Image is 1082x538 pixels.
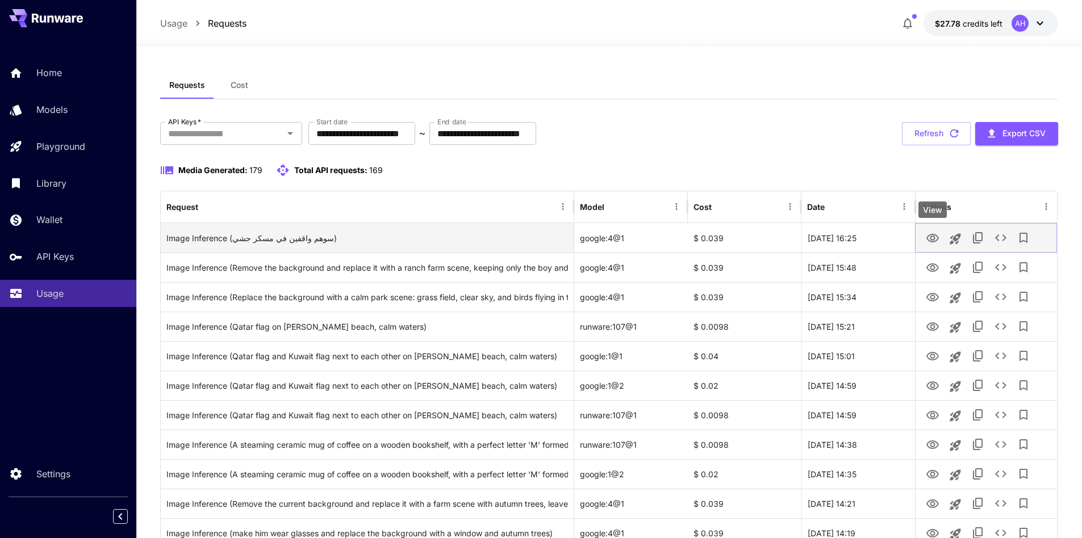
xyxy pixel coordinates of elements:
button: Collapse sidebar [113,509,128,524]
div: Click to copy prompt [166,430,568,459]
button: See details [989,433,1012,456]
button: Launch in playground [944,316,967,339]
button: See details [989,374,1012,397]
div: runware:107@1 [574,400,688,430]
div: Click to copy prompt [166,489,568,518]
nav: breadcrumb [160,16,247,30]
div: 27 Sep, 2025 14:38 [801,430,915,459]
div: $ 0.0098 [688,430,801,459]
button: See details [989,315,1012,338]
button: Add to library [1012,344,1035,367]
a: Requests [208,16,247,30]
button: Launch in playground [944,405,967,427]
button: Menu [1038,199,1054,215]
button: Add to library [1012,285,1035,308]
button: Add to library [1012,226,1035,249]
button: Sort [199,199,215,215]
div: 27 Sep, 2025 14:21 [801,489,915,518]
div: $ 0.02 [688,371,801,400]
button: Copy TaskUUID [967,226,989,249]
div: View [918,201,947,218]
button: Export CSV [975,122,1058,145]
span: $27.78 [935,19,963,28]
div: 27 Sep, 2025 16:25 [801,223,915,253]
button: Add to library [1012,403,1035,426]
button: Add to library [1012,433,1035,456]
div: google:1@1 [574,341,688,371]
button: Copy TaskUUID [967,374,989,397]
div: Date [807,202,825,212]
div: 27 Sep, 2025 15:21 [801,312,915,341]
button: Menu [555,199,571,215]
div: $ 0.0098 [688,312,801,341]
div: $ 0.039 [688,223,801,253]
button: View [921,314,944,338]
button: Menu [782,199,798,215]
button: Add to library [1012,492,1035,515]
span: Media Generated: [178,165,248,175]
button: View [921,432,944,456]
div: 27 Sep, 2025 15:01 [801,341,915,371]
button: Add to library [1012,256,1035,279]
button: Launch in playground [944,464,967,486]
p: Models [36,103,68,116]
button: View [921,255,944,279]
label: API Keys [168,117,201,127]
button: See details [989,285,1012,308]
div: Click to copy prompt [166,312,568,341]
div: AH [1012,15,1029,32]
div: google:4@1 [574,253,688,282]
button: See details [989,256,1012,279]
button: Copy TaskUUID [967,463,989,485]
button: Copy TaskUUID [967,403,989,426]
button: Sort [826,199,842,215]
button: View [921,285,944,308]
p: ~ [419,127,425,140]
div: Click to copy prompt [166,253,568,282]
div: google:4@1 [574,282,688,312]
button: See details [989,344,1012,367]
button: View [921,491,944,515]
button: Launch in playground [944,375,967,398]
button: Copy TaskUUID [967,433,989,456]
span: 169 [369,165,383,175]
div: $27.78125 [935,18,1002,30]
label: End date [437,117,466,127]
p: Library [36,176,66,190]
button: Copy TaskUUID [967,344,989,367]
p: Settings [36,467,70,481]
button: Sort [713,199,729,215]
button: See details [989,463,1012,485]
button: Launch in playground [944,346,967,368]
button: Sort [605,199,621,215]
div: Request [166,202,198,212]
a: Usage [160,16,187,30]
div: $ 0.0098 [688,400,801,430]
p: Wallet [36,213,62,226]
button: Add to library [1012,374,1035,397]
button: Launch in playground [944,493,967,516]
div: google:4@1 [574,223,688,253]
div: $ 0.039 [688,253,801,282]
button: Copy TaskUUID [967,256,989,279]
button: Add to library [1012,315,1035,338]
div: $ 0.04 [688,341,801,371]
button: Launch in playground [944,287,967,309]
p: Home [36,66,62,79]
button: View [921,462,944,485]
button: View [921,403,944,426]
span: Requests [169,80,205,90]
span: credits left [963,19,1002,28]
p: API Keys [36,250,74,263]
button: View [921,226,944,249]
button: Launch in playground [944,434,967,457]
span: Total API requests: [294,165,367,175]
div: Click to copy prompt [166,371,568,400]
div: 27 Sep, 2025 14:59 [801,371,915,400]
button: View [921,373,944,397]
div: Collapse sidebar [122,506,136,527]
div: Click to copy prompt [166,283,568,312]
button: View [921,344,944,367]
label: Start date [316,117,348,127]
